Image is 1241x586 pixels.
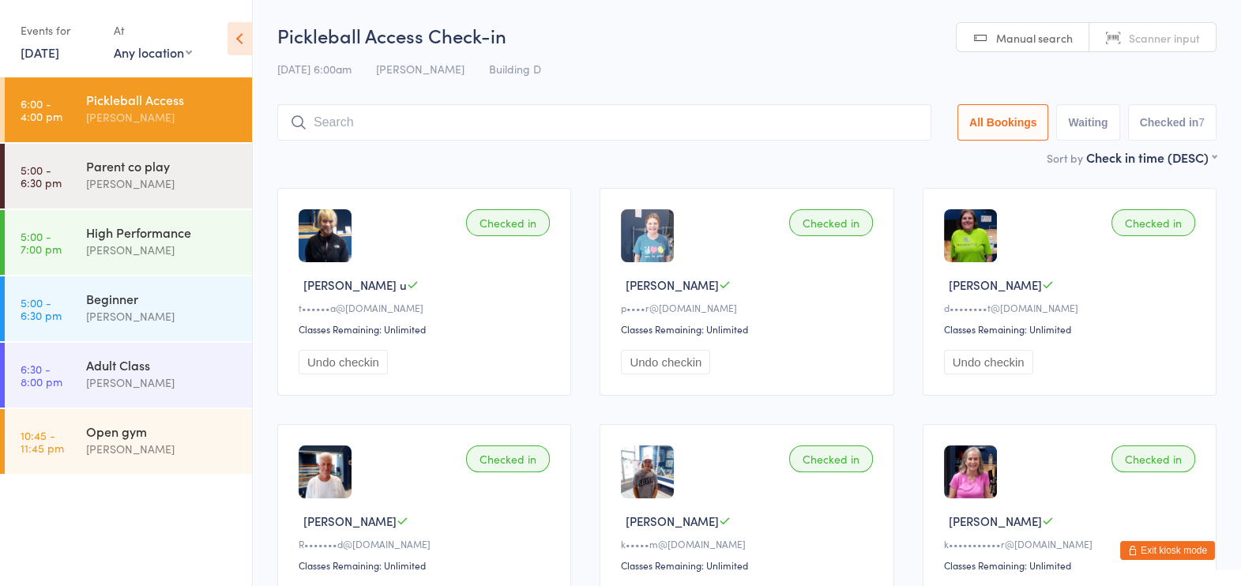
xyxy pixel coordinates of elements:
div: Classes Remaining: Unlimited [621,322,877,336]
div: Checked in [466,209,550,236]
div: Checked in [1111,445,1195,472]
span: [PERSON_NAME] [949,513,1042,529]
time: 5:00 - 6:30 pm [21,163,62,189]
a: [DATE] [21,43,59,61]
div: Adult Class [86,356,239,374]
span: [PERSON_NAME] u [303,276,407,293]
div: d••••••••t@[DOMAIN_NAME] [944,301,1200,314]
div: Check in time (DESC) [1086,148,1217,166]
img: image1685115685.png [944,209,997,262]
div: [PERSON_NAME] [86,175,239,193]
button: All Bookings [957,104,1049,141]
div: [PERSON_NAME] [86,108,239,126]
span: [PERSON_NAME] [949,276,1042,293]
label: Sort by [1047,150,1083,166]
a: 10:45 -11:45 pmOpen gym[PERSON_NAME] [5,409,252,474]
span: [PERSON_NAME] [376,61,464,77]
span: Scanner input [1129,30,1200,46]
button: Waiting [1056,104,1119,141]
div: Classes Remaining: Unlimited [621,558,877,572]
div: At [114,17,192,43]
img: image1673971450.png [621,209,674,262]
button: Undo checkin [944,350,1033,374]
div: p••••r@[DOMAIN_NAME] [621,301,877,314]
span: [DATE] 6:00am [277,61,352,77]
div: [PERSON_NAME] [86,374,239,392]
div: Classes Remaining: Unlimited [944,322,1200,336]
img: image1716908551.png [299,445,352,498]
time: 5:00 - 6:30 pm [21,296,62,321]
div: Parent co play [86,157,239,175]
div: Classes Remaining: Unlimited [944,558,1200,572]
span: [PERSON_NAME] [626,513,719,529]
a: 6:00 -4:00 pmPickleball Access[PERSON_NAME] [5,77,252,142]
div: Beginner [86,290,239,307]
div: Checked in [1111,209,1195,236]
div: Checked in [466,445,550,472]
input: Search [277,104,931,141]
div: Events for [21,17,98,43]
div: R•••••••d@[DOMAIN_NAME] [299,537,555,550]
div: Pickleball Access [86,91,239,108]
time: 10:45 - 11:45 pm [21,429,64,454]
a: 5:00 -6:30 pmBeginner[PERSON_NAME] [5,276,252,341]
div: Classes Remaining: Unlimited [299,558,555,572]
button: Exit kiosk mode [1120,541,1215,560]
div: Open gym [86,423,239,440]
div: Checked in [789,445,873,472]
div: Classes Remaining: Unlimited [299,322,555,336]
div: High Performance [86,224,239,241]
a: 6:30 -8:00 pmAdult Class[PERSON_NAME] [5,343,252,408]
time: 6:30 - 8:00 pm [21,362,62,388]
a: 5:00 -7:00 pmHigh Performance[PERSON_NAME] [5,210,252,275]
div: 7 [1198,116,1205,129]
span: Manual search [996,30,1073,46]
a: 5:00 -6:30 pmParent co play[PERSON_NAME] [5,144,252,208]
time: 5:00 - 7:00 pm [21,230,62,255]
span: Building D [489,61,541,77]
div: k•••••m@[DOMAIN_NAME] [621,537,877,550]
time: 6:00 - 4:00 pm [21,97,62,122]
span: [PERSON_NAME] [626,276,719,293]
span: [PERSON_NAME] [303,513,397,529]
img: image1690553437.png [621,445,674,498]
div: Checked in [789,209,873,236]
div: t••••••a@[DOMAIN_NAME] [299,301,555,314]
img: image1675784230.png [944,445,997,498]
div: [PERSON_NAME] [86,307,239,325]
div: [PERSON_NAME] [86,440,239,458]
img: image1675965249.png [299,209,352,262]
div: Any location [114,43,192,61]
h2: Pickleball Access Check-in [277,22,1217,48]
button: Undo checkin [621,350,710,374]
div: k•••••••••••r@[DOMAIN_NAME] [944,537,1200,550]
button: Checked in7 [1128,104,1217,141]
div: [PERSON_NAME] [86,241,239,259]
button: Undo checkin [299,350,388,374]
